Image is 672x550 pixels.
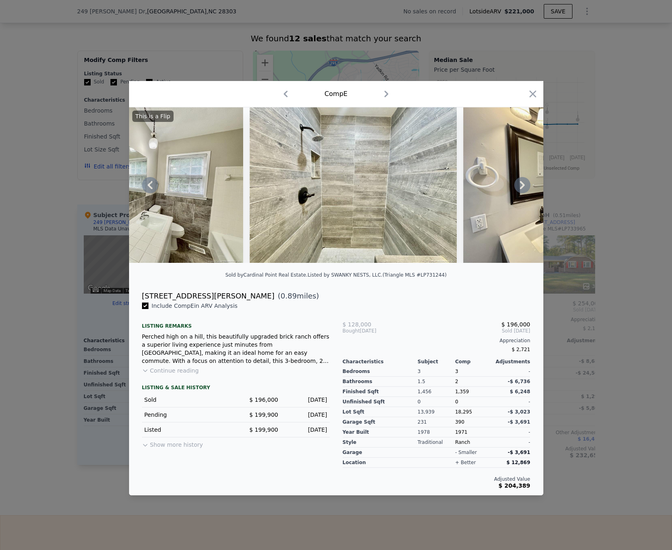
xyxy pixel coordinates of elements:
[343,458,418,468] div: location
[493,397,530,407] div: -
[343,387,418,397] div: Finished Sqft
[418,367,455,377] div: 3
[501,321,530,328] span: $ 196,000
[455,409,472,415] span: 18,295
[36,107,243,263] img: Property Img
[455,377,493,387] div: 2
[281,292,297,300] span: 0.89
[455,399,458,405] span: 0
[285,396,327,404] div: [DATE]
[455,427,493,437] div: 1971
[144,426,229,434] div: Listed
[142,333,330,365] div: Perched high on a hill, this beautifully upgraded brick ranch offers a superior living experience...
[343,448,418,458] div: garage
[455,419,464,425] span: 390
[343,417,418,427] div: Garage Sqft
[455,459,476,466] div: + better
[418,387,455,397] div: 1,456
[343,328,360,334] span: Bought
[507,460,530,465] span: $ 12,869
[508,419,530,425] span: -$ 3,691
[275,290,319,302] span: ( miles)
[343,321,371,328] span: $ 128,000
[498,482,530,489] span: $ 204,389
[493,358,530,365] div: Adjustments
[405,328,530,334] span: Sold [DATE]
[148,303,241,309] span: Include Comp E in ARV Analysis
[418,417,455,427] div: 231
[343,367,418,377] div: Bedrooms
[455,437,493,448] div: Ranch
[307,272,447,278] div: Listed by SWANKY NESTS, LLC. (Triangle MLS #LP731244)
[343,397,418,407] div: Unfinished Sqft
[343,407,418,417] div: Lot Sqft
[142,316,330,329] div: Listing remarks
[455,358,493,365] div: Comp
[343,377,418,387] div: Bathrooms
[249,411,278,418] span: $ 199,900
[455,449,477,456] div: - smaller
[343,358,418,365] div: Characteristics
[249,426,278,433] span: $ 199,900
[493,367,530,377] div: -
[285,411,327,419] div: [DATE]
[285,426,327,434] div: [DATE]
[343,427,418,437] div: Year Built
[249,397,278,403] span: $ 196,000
[418,407,455,417] div: 13,939
[343,476,530,482] div: Adjusted Value
[508,450,530,455] span: -$ 3,691
[225,272,307,278] div: Sold by Cardinal Point Real Estate .
[343,437,418,448] div: Style
[324,89,348,99] div: Comp E
[493,437,530,448] div: -
[512,347,530,352] span: $ 2,721
[418,427,455,437] div: 1978
[418,397,455,407] div: 0
[510,389,530,394] span: $ 6,248
[418,377,455,387] div: 1.5
[508,409,530,415] span: -$ 3,023
[142,290,275,302] div: [STREET_ADDRESS][PERSON_NAME]
[132,111,174,122] div: This is a Flip
[455,389,469,394] span: 1,359
[142,384,330,392] div: LISTING & SALE HISTORY
[343,337,530,344] div: Appreciation
[250,107,457,263] img: Property Img
[144,411,229,419] div: Pending
[142,437,203,449] button: Show more history
[418,437,455,448] div: Traditional
[508,379,530,384] span: -$ 6,736
[343,328,405,334] div: [DATE]
[455,369,458,374] span: 3
[144,396,229,404] div: Sold
[142,367,199,375] button: Continue reading
[463,107,670,263] img: Property Img
[418,358,455,365] div: Subject
[493,427,530,437] div: -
